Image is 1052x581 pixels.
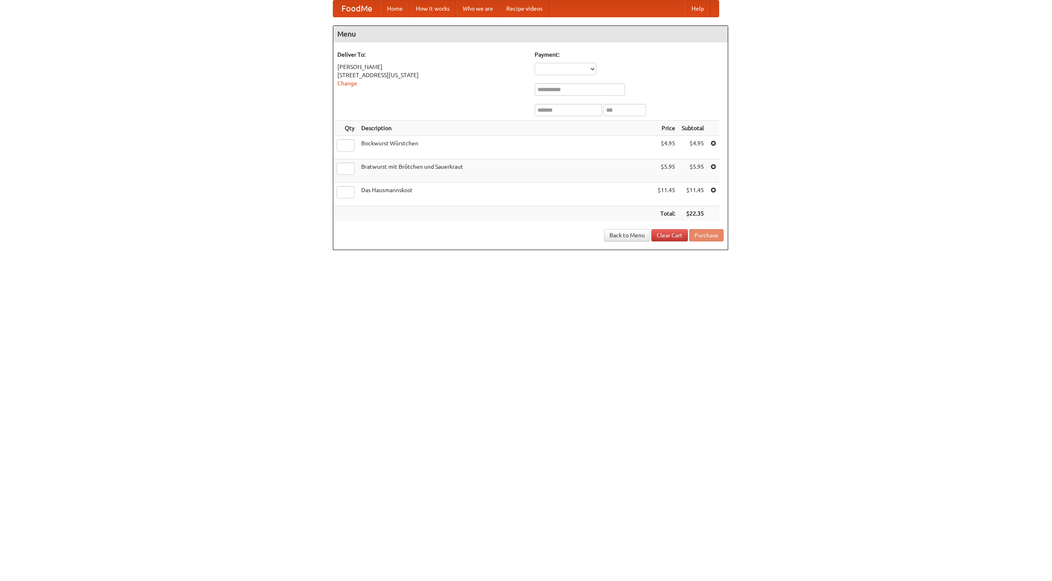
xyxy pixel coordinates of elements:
[678,159,707,183] td: $5.95
[685,0,711,17] a: Help
[337,80,357,87] a: Change
[654,136,678,159] td: $4.95
[604,229,650,241] a: Back to Menu
[678,206,707,221] th: $22.35
[535,51,724,59] h5: Payment:
[654,121,678,136] th: Price
[651,229,688,241] a: Clear Cart
[500,0,549,17] a: Recipe videos
[678,121,707,136] th: Subtotal
[409,0,456,17] a: How it works
[337,63,526,71] div: [PERSON_NAME]
[358,183,654,206] td: Das Hausmannskost
[689,229,724,241] button: Purchase
[358,159,654,183] td: Bratwurst mit Brötchen und Sauerkraut
[678,183,707,206] td: $11.45
[381,0,409,17] a: Home
[654,206,678,221] th: Total:
[678,136,707,159] td: $4.95
[337,51,526,59] h5: Deliver To:
[333,0,381,17] a: FoodMe
[358,121,654,136] th: Description
[358,136,654,159] td: Bockwurst Würstchen
[456,0,500,17] a: Who we are
[654,183,678,206] td: $11.45
[337,71,526,79] div: [STREET_ADDRESS][US_STATE]
[333,26,728,42] h4: Menu
[654,159,678,183] td: $5.95
[333,121,358,136] th: Qty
